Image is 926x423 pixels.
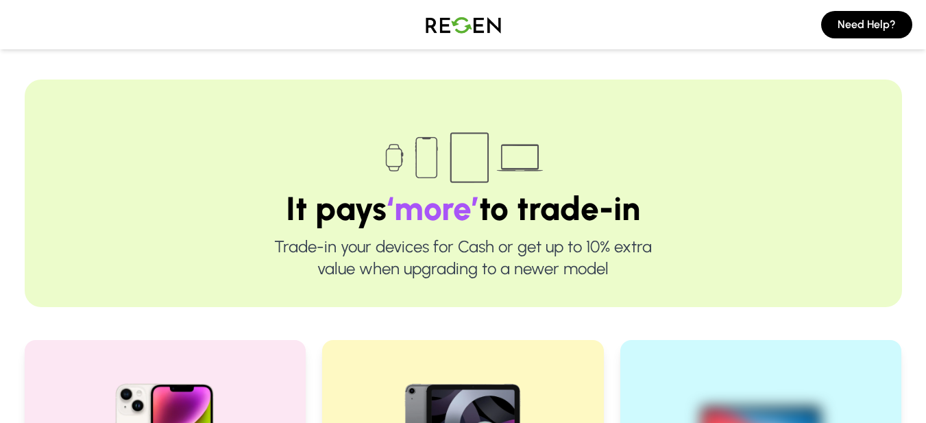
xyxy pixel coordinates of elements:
button: Need Help? [821,11,912,38]
img: Logo [415,5,511,44]
p: Trade-in your devices for Cash or get up to 10% extra value when upgrading to a newer model [69,236,858,280]
img: Trade-in devices [378,123,549,192]
h1: It pays to trade-in [69,192,858,225]
span: ‘more’ [387,189,479,228]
